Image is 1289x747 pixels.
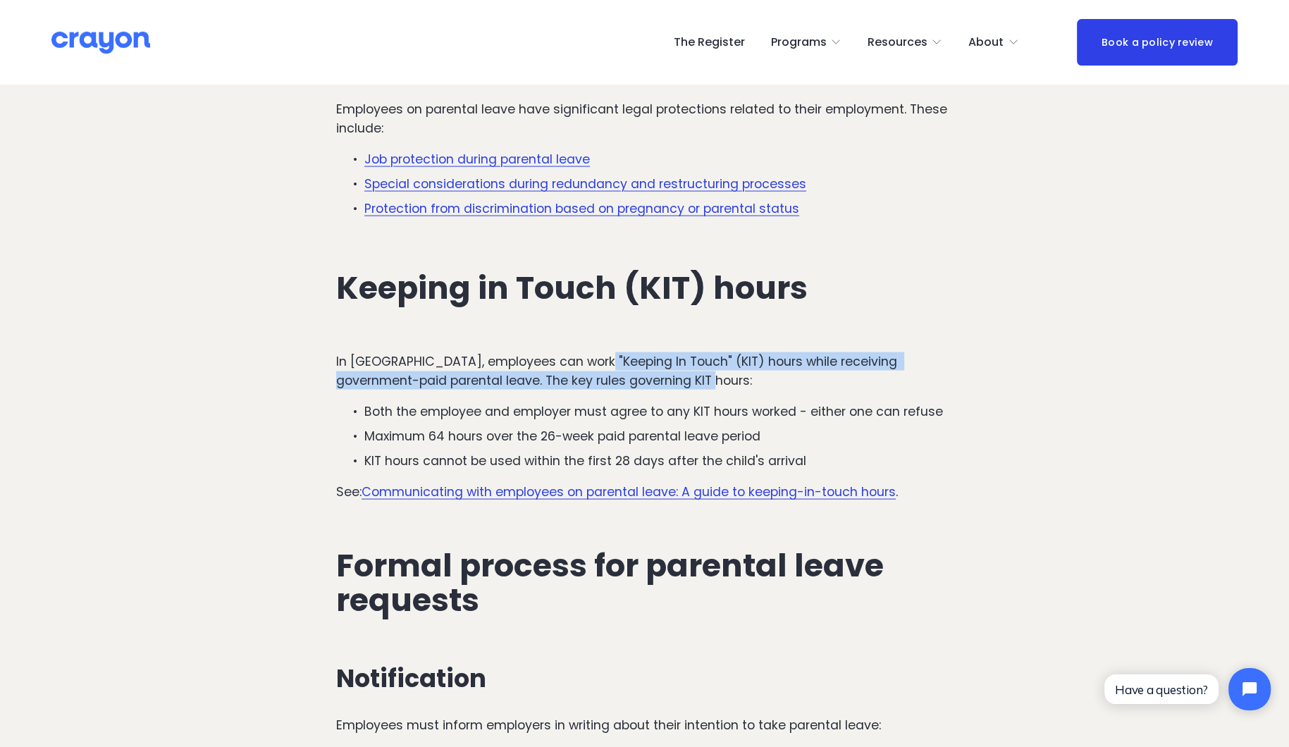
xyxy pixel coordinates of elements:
[364,402,953,421] p: Both the employee and employer must agree to any KIT hours worked - either one can refuse
[364,200,799,217] a: Protection from discrimination based on pregnancy or parental status
[362,483,896,500] a: Communicating with employees on parental leave: A guide to keeping-in-touch hours
[868,32,927,53] span: Resources
[364,175,806,192] a: Special considerations during redundancy and restructuring processes
[336,352,953,390] p: In [GEOGRAPHIC_DATA], employees can work "Keeping In Touch" (KIT) hours while receiving governmen...
[336,665,953,693] h3: Notification
[674,31,745,54] a: The Register
[1077,19,1238,65] a: Book a policy review
[364,452,953,470] p: KIT hours cannot be used within the first 28 days after the child's arrival
[968,31,1019,54] a: folder dropdown
[364,427,953,445] p: Maximum 64 hours over the 26-week paid parental leave period
[336,100,953,137] p: Employees on parental leave have significant legal protections related to their employment. These...
[1092,656,1283,722] iframe: Tidio Chat
[336,716,953,734] p: Employees must inform employers in writing about their intention to take parental leave:
[364,151,590,168] a: Job protection during parental leave
[336,271,953,306] h2: Keeping in Touch (KIT) hours
[336,483,953,501] p: See: .
[868,31,943,54] a: folder dropdown
[51,30,150,55] img: Crayon
[771,32,827,53] span: Programs
[336,548,953,619] h2: Formal process for parental leave requests
[968,32,1004,53] span: About
[771,31,842,54] a: folder dropdown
